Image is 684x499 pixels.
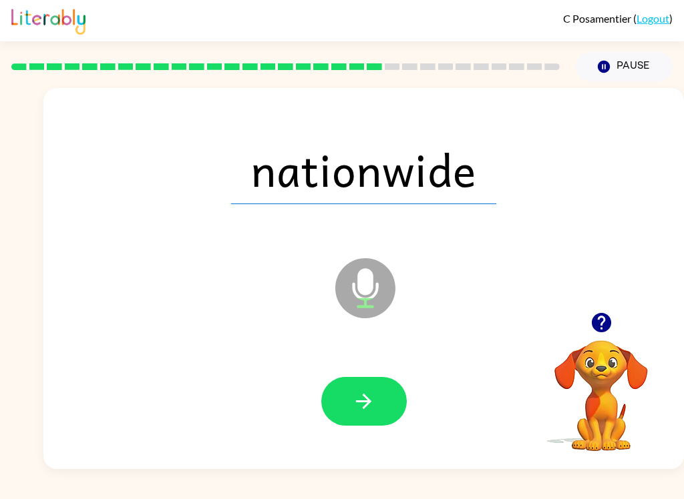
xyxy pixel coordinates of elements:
span: C Posamentier [563,12,633,25]
a: Logout [637,12,669,25]
button: Pause [576,51,673,82]
div: ( ) [563,12,673,25]
video: Your browser must support playing .mp4 files to use Literably. Please try using another browser. [534,320,668,453]
img: Literably [11,5,85,35]
span: nationwide [231,135,496,204]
